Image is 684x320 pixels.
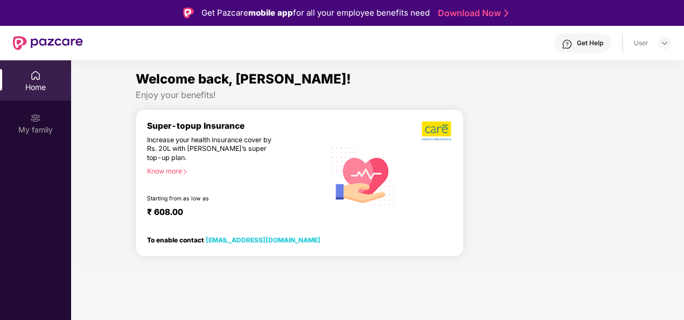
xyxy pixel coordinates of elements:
[634,39,648,47] div: User
[30,113,41,123] img: svg+xml;base64,PHN2ZyB3aWR0aD0iMjAiIGhlaWdodD0iMjAiIHZpZXdCb3g9IjAgMCAyMCAyMCIgZmlsbD0ibm9uZSIgeG...
[438,8,505,19] a: Download Now
[147,167,319,175] div: Know more
[248,8,293,18] strong: mobile app
[13,36,83,50] img: New Pazcare Logo
[147,121,325,131] div: Super-topup Insurance
[660,39,669,47] img: svg+xml;base64,PHN2ZyBpZD0iRHJvcGRvd24tMzJ4MzIiIHhtbG5zPSJodHRwOi8vd3d3LnczLm9yZy8yMDAwL3N2ZyIgd2...
[136,89,619,101] div: Enjoy your benefits!
[182,169,188,175] span: right
[206,236,320,244] a: [EMAIL_ADDRESS][DOMAIN_NAME]
[201,6,430,19] div: Get Pazcare for all your employee benefits need
[325,137,402,214] img: svg+xml;base64,PHN2ZyB4bWxucz0iaHR0cDovL3d3dy53My5vcmcvMjAwMC9zdmciIHhtbG5zOnhsaW5rPSJodHRwOi8vd3...
[577,39,603,47] div: Get Help
[147,236,320,244] div: To enable contact
[562,39,573,50] img: svg+xml;base64,PHN2ZyBpZD0iSGVscC0zMngzMiIgeG1sbnM9Imh0dHA6Ly93d3cudzMub3JnLzIwMDAvc3ZnIiB3aWR0aD...
[30,70,41,81] img: svg+xml;base64,PHN2ZyBpZD0iSG9tZSIgeG1sbnM9Imh0dHA6Ly93d3cudzMub3JnLzIwMDAvc3ZnIiB3aWR0aD0iMjAiIG...
[136,71,351,87] span: Welcome back, [PERSON_NAME]!
[183,8,194,18] img: Logo
[422,121,452,141] img: b5dec4f62d2307b9de63beb79f102df3.png
[147,207,315,220] div: ₹ 608.00
[504,8,508,19] img: Stroke
[147,195,280,203] div: Starting from as low as
[147,136,279,163] div: Increase your health insurance cover by Rs. 20L with [PERSON_NAME]’s super top-up plan.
